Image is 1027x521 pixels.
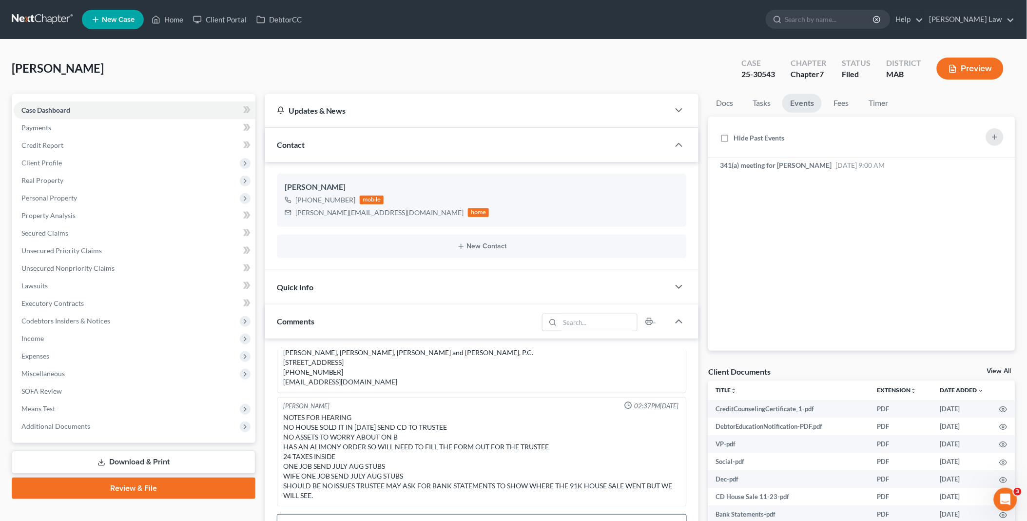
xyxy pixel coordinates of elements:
[940,386,984,394] a: Date Added expand_more
[21,369,65,378] span: Miscellaneous
[745,94,778,113] a: Tasks
[708,94,741,113] a: Docs
[708,453,870,470] td: Social-pdf
[978,388,984,394] i: expand_more
[842,58,871,69] div: Status
[12,451,255,474] a: Download & Print
[911,388,917,394] i: unfold_more
[21,299,84,307] span: Executory Contracts
[14,295,255,312] a: Executory Contracts
[932,400,992,418] td: [DATE]
[1014,488,1022,496] span: 3
[708,366,771,377] div: Client Documents
[932,453,992,470] td: [DATE]
[785,10,874,28] input: Search by name...
[861,94,896,113] a: Timer
[14,119,255,137] a: Payments
[21,281,48,290] span: Lawsuits
[21,176,63,184] span: Real Property
[21,404,55,413] span: Means Test
[21,194,77,202] span: Personal Property
[21,387,62,395] span: SOFA Review
[886,58,921,69] div: District
[14,277,255,295] a: Lawsuits
[870,400,932,418] td: PDF
[102,16,135,23] span: New Case
[12,478,255,499] a: Review & File
[870,470,932,488] td: PDF
[14,260,255,277] a: Unsecured Nonpriority Claims
[14,137,255,154] a: Credit Report
[285,242,679,250] button: New Contact
[937,58,1004,80] button: Preview
[21,334,44,342] span: Income
[283,413,681,501] div: NOTES FOR HEARING NO HOUSE SOLD IT IN [DATE] SEND CD TO TRUSTEE NO ASSETS TO WORRY ABOUT ON B HAS...
[21,229,68,237] span: Secured Claims
[295,208,464,218] div: [PERSON_NAME][EMAIL_ADDRESS][DOMAIN_NAME]
[877,386,917,394] a: Extensionunfold_more
[360,196,384,204] div: mobile
[560,314,638,331] input: Search...
[21,352,49,360] span: Expenses
[277,317,314,326] span: Comments
[285,181,679,193] div: [PERSON_NAME]
[731,388,737,394] i: unfold_more
[720,161,832,169] span: 341(a) meeting for [PERSON_NAME]
[741,58,775,69] div: Case
[987,368,1011,375] a: View All
[932,488,992,505] td: [DATE]
[835,161,885,169] span: [DATE] 9:00 AM
[14,224,255,242] a: Secured Claims
[708,470,870,488] td: Dec-pdf
[147,11,188,28] a: Home
[870,435,932,453] td: PDF
[708,400,870,418] td: CreditCounselingCertificate_1-pdf
[283,401,329,411] div: [PERSON_NAME]
[925,11,1015,28] a: [PERSON_NAME] Law
[791,58,826,69] div: Chapter
[14,382,255,400] a: SOFA Review
[842,69,871,80] div: Filed
[716,386,737,394] a: Titleunfold_more
[277,105,658,116] div: Updates & News
[14,242,255,260] a: Unsecured Priority Claims
[14,207,255,224] a: Property Analysis
[886,69,921,80] div: MAB
[252,11,307,28] a: DebtorCC
[277,140,305,149] span: Contact
[870,488,932,505] td: PDF
[21,317,110,325] span: Codebtors Insiders & Notices
[819,69,824,79] span: 7
[21,264,115,272] span: Unsecured Nonpriority Claims
[932,470,992,488] td: [DATE]
[21,159,62,167] span: Client Profile
[741,69,775,80] div: 25-30543
[468,208,489,217] div: home
[870,418,932,435] td: PDF
[891,11,924,28] a: Help
[708,435,870,453] td: VP-pdf
[708,418,870,435] td: DebtorEducationNotification-PDF.pdf
[994,488,1017,511] iframe: Intercom live chat
[14,101,255,119] a: Case Dashboard
[188,11,252,28] a: Client Portal
[634,401,678,411] span: 02:37PM[DATE]
[21,123,51,132] span: Payments
[932,435,992,453] td: [DATE]
[295,195,356,205] div: [PHONE_NUMBER]
[870,453,932,470] td: PDF
[932,418,992,435] td: [DATE]
[734,134,784,142] span: Hide Past Events
[21,422,90,430] span: Additional Documents
[21,246,102,255] span: Unsecured Priority Claims
[277,282,313,292] span: Quick Info
[21,106,70,114] span: Case Dashboard
[708,488,870,505] td: CD House Sale 11-23-pdf
[21,141,63,149] span: Credit Report
[12,61,104,75] span: [PERSON_NAME]
[782,94,822,113] a: Events
[791,69,826,80] div: Chapter
[826,94,857,113] a: Fees
[21,211,76,220] span: Property Analysis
